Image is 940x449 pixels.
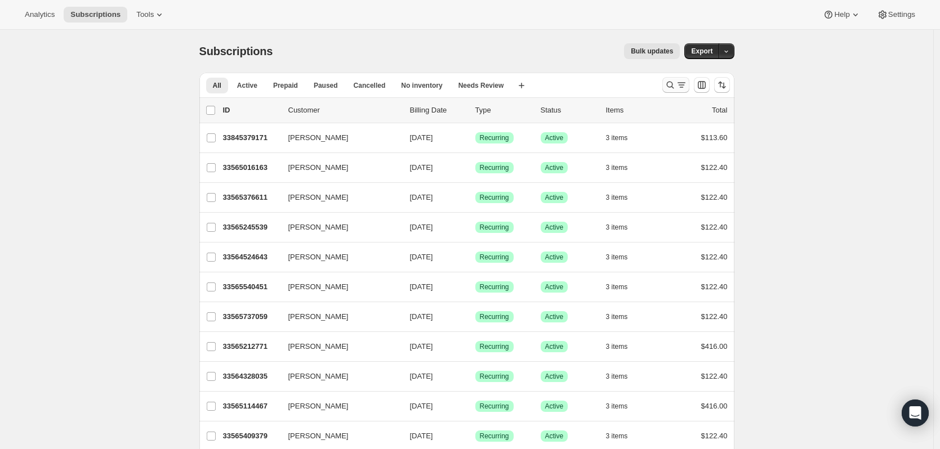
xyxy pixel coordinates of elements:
[223,339,728,354] div: 33565212771[PERSON_NAME][DATE]SuccessRecurringSuccessActive3 items$416.00
[282,159,394,177] button: [PERSON_NAME]
[223,105,728,116] div: IDCustomerBilling DateTypeStatusItemsTotal
[223,222,279,233] p: 33565245539
[701,402,728,410] span: $416.00
[223,219,728,235] div: 33565245539[PERSON_NAME][DATE]SuccessRecurringSuccessActive3 items$122.40
[410,342,433,351] span: [DATE]
[288,162,349,173] span: [PERSON_NAME]
[475,105,532,116] div: Type
[606,279,640,295] button: 3 items
[541,105,597,116] p: Status
[223,311,279,322] p: 33565737059
[223,279,728,295] div: 33565540451[PERSON_NAME][DATE]SuccessRecurringSuccessActive3 items$122.40
[606,133,628,142] span: 3 items
[410,432,433,440] span: [DATE]
[223,398,728,414] div: 33565114467[PERSON_NAME][DATE]SuccessRecurringSuccessActive3 items$416.00
[701,342,728,351] span: $416.00
[545,193,564,202] span: Active
[480,342,509,351] span: Recurring
[410,282,433,291] span: [DATE]
[223,369,728,384] div: 33564328035[PERSON_NAME][DATE]SuccessRecurringSuccessActive3 items$122.40
[606,249,640,265] button: 3 items
[480,372,509,381] span: Recurring
[545,312,564,321] span: Active
[606,312,628,321] span: 3 items
[288,311,349,322] span: [PERSON_NAME]
[606,369,640,384] button: 3 items
[70,10,121,19] span: Subscriptions
[701,432,728,440] span: $122.40
[282,308,394,326] button: [PERSON_NAME]
[480,402,509,411] span: Recurring
[223,162,279,173] p: 33565016163
[288,371,349,382] span: [PERSON_NAME]
[714,77,730,93] button: Sort the results
[480,223,509,232] span: Recurring
[631,47,673,56] span: Bulk updates
[624,43,680,59] button: Bulk updates
[606,432,628,441] span: 3 items
[288,105,401,116] p: Customer
[545,133,564,142] span: Active
[606,342,628,351] span: 3 items
[223,371,279,382] p: 33564328035
[223,192,279,203] p: 33565376611
[282,397,394,415] button: [PERSON_NAME]
[834,10,849,19] span: Help
[816,7,867,23] button: Help
[545,282,564,291] span: Active
[136,10,154,19] span: Tools
[606,428,640,444] button: 3 items
[545,163,564,172] span: Active
[513,78,531,93] button: Create new view
[288,430,349,442] span: [PERSON_NAME]
[701,372,728,380] span: $122.40
[223,190,728,205] div: 33565376611[PERSON_NAME][DATE]SuccessRecurringSuccessActive3 items$122.40
[282,218,394,236] button: [PERSON_NAME]
[282,188,394,206] button: [PERSON_NAME]
[237,81,257,90] span: Active
[694,77,710,93] button: Customize table column order and visibility
[480,163,509,172] span: Recurring
[199,45,273,57] span: Subscriptions
[545,253,564,262] span: Active
[282,129,394,147] button: [PERSON_NAME]
[288,252,349,263] span: [PERSON_NAME]
[25,10,55,19] span: Analytics
[223,132,279,143] p: 33845379171
[606,282,628,291] span: 3 items
[288,401,349,412] span: [PERSON_NAME]
[410,372,433,380] span: [DATE]
[701,163,728,172] span: $122.40
[701,312,728,321] span: $122.40
[282,367,394,385] button: [PERSON_NAME]
[902,399,929,426] div: Open Intercom Messenger
[606,163,628,172] span: 3 items
[545,432,564,441] span: Active
[223,249,728,265] div: 33564524643[PERSON_NAME][DATE]SuccessRecurringSuccessActive3 items$122.40
[282,427,394,445] button: [PERSON_NAME]
[606,372,628,381] span: 3 items
[606,223,628,232] span: 3 items
[213,81,221,90] span: All
[282,278,394,296] button: [PERSON_NAME]
[410,223,433,231] span: [DATE]
[288,341,349,352] span: [PERSON_NAME]
[273,81,298,90] span: Prepaid
[282,338,394,356] button: [PERSON_NAME]
[691,47,712,56] span: Export
[606,193,628,202] span: 3 items
[64,7,127,23] button: Subscriptions
[288,281,349,293] span: [PERSON_NAME]
[606,339,640,354] button: 3 items
[18,7,61,23] button: Analytics
[480,253,509,262] span: Recurring
[223,430,279,442] p: 33565409379
[410,163,433,172] span: [DATE]
[545,223,564,232] span: Active
[606,219,640,235] button: 3 items
[410,402,433,410] span: [DATE]
[606,160,640,176] button: 3 items
[223,252,279,263] p: 33564524643
[684,43,719,59] button: Export
[288,192,349,203] span: [PERSON_NAME]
